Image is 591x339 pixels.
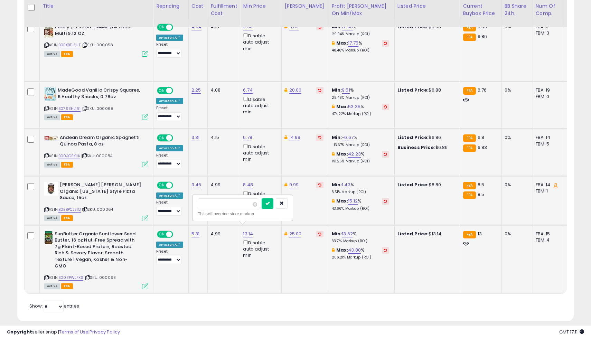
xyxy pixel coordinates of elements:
div: 4.99 [210,231,235,237]
b: Min: [332,87,342,93]
div: N/A [567,231,590,237]
div: Amazon AI * [156,35,183,41]
div: $6.88 [397,87,455,93]
div: BB Share 24h. [505,2,530,17]
b: Max: [336,198,348,204]
span: 2025-09-17 17:11 GMT [559,329,584,335]
div: [PERSON_NAME] [284,2,326,10]
i: Revert to store-level Dynamic Max Price [318,88,321,92]
div: Num of Comp. [536,2,561,17]
a: 20.00 [289,87,302,94]
small: FBA [463,191,476,199]
i: Revert to store-level Max Markup [384,152,387,156]
div: Amazon AI * [156,192,183,199]
div: Amazon AI * [156,242,183,248]
div: % [332,134,389,147]
div: FBA: 14 [536,134,559,141]
a: 9.51 [342,87,350,94]
div: 4.08 [210,87,235,93]
a: 53.35 [348,103,360,110]
i: Revert to store-level Max Markup [384,105,387,109]
div: % [332,198,389,211]
span: ON [158,231,166,237]
span: | SKU: 000084 [81,153,112,159]
div: Profit [PERSON_NAME] on Min/Max [332,2,392,17]
div: % [332,87,389,100]
img: 41HvhtezU8L._SL40_.jpg [44,182,58,196]
span: 6.76 [478,87,487,93]
span: All listings currently available for purchase on Amazon [44,215,60,221]
div: 4.15 [210,134,235,141]
div: $13.14 [397,231,455,237]
p: 43.66% Markup (ROI) [332,206,389,211]
p: -13.67% Markup (ROI) [332,143,389,148]
div: FBM: 1 [536,188,559,194]
div: 0% [505,134,527,141]
p: 48.46% Markup (ROI) [332,48,389,53]
a: Privacy Policy [90,329,120,335]
small: Avg Win Price. [567,17,571,23]
a: B003PWJFXS [58,275,83,281]
span: OFF [172,25,183,30]
a: 14.99 [289,134,301,141]
div: ASIN: [44,134,148,167]
p: 3.51% Markup (ROI) [332,190,389,195]
i: This overrides the store level max markup for this listing [332,104,335,109]
div: FBM: 4 [536,237,559,243]
div: FBA: 15 [536,231,559,237]
a: 15.12 [348,198,358,205]
b: Purely [PERSON_NAME] Dk Choc Multi 9.12 OZ [55,24,139,38]
img: 51skFviKejL._SL40_.jpg [44,24,53,38]
span: OFF [172,135,183,141]
small: FBA [463,231,476,238]
p: 29.94% Markup (ROI) [332,32,389,37]
span: 8.5 [478,181,484,188]
b: Listed Price: [397,87,429,93]
b: Max: [336,151,348,157]
span: | SKU: 000093 [84,275,116,280]
b: Min: [332,181,342,188]
div: Amazon AI * [156,98,183,104]
span: ON [158,135,166,141]
div: Preset: [156,200,183,216]
i: Revert to store-level Max Markup [384,199,387,203]
p: 474.22% Markup (ROI) [332,112,389,116]
span: 9.86 [478,33,487,40]
a: 1.43 [342,181,350,188]
div: Amazon AI * [156,145,183,151]
span: All listings currently available for purchase on Amazon [44,162,60,168]
div: Cost [191,2,205,10]
small: FBA [463,87,476,95]
i: This overrides the store level max markup for this listing [332,152,335,156]
span: Show: entries [29,303,79,309]
small: FBA [463,134,476,142]
div: ASIN: [44,24,148,56]
a: 42.23 [348,151,361,158]
div: Fulfillment Cost [210,2,237,17]
div: FBA: 19 [536,87,559,93]
div: Preset: [156,42,183,58]
div: % [332,247,389,260]
div: This will override store markup [198,210,288,217]
a: 25.00 [289,230,302,237]
div: Disable auto adjust min [243,95,276,115]
b: [PERSON_NAME] [PERSON_NAME] Organic [US_STATE] Style Pizza Sauce, 15oz [60,182,144,203]
div: $8.80 [397,182,455,188]
div: 0% [505,182,527,188]
a: 8.48 [243,181,253,188]
span: OFF [172,231,183,237]
a: 6.74 [243,87,253,94]
span: FBA [61,114,73,120]
span: All listings currently available for purchase on Amazon [44,283,60,289]
small: FBA [463,34,476,41]
p: 206.21% Markup (ROI) [332,255,389,260]
strong: Copyright [7,329,32,335]
b: Listed Price: [397,181,429,188]
div: $6.86 [397,144,455,151]
div: $6.86 [397,134,455,141]
div: % [332,151,389,164]
a: B004OSK1IK [58,153,80,159]
div: FBM: 0 [536,94,559,100]
div: Preset: [156,249,183,265]
div: % [332,24,389,37]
